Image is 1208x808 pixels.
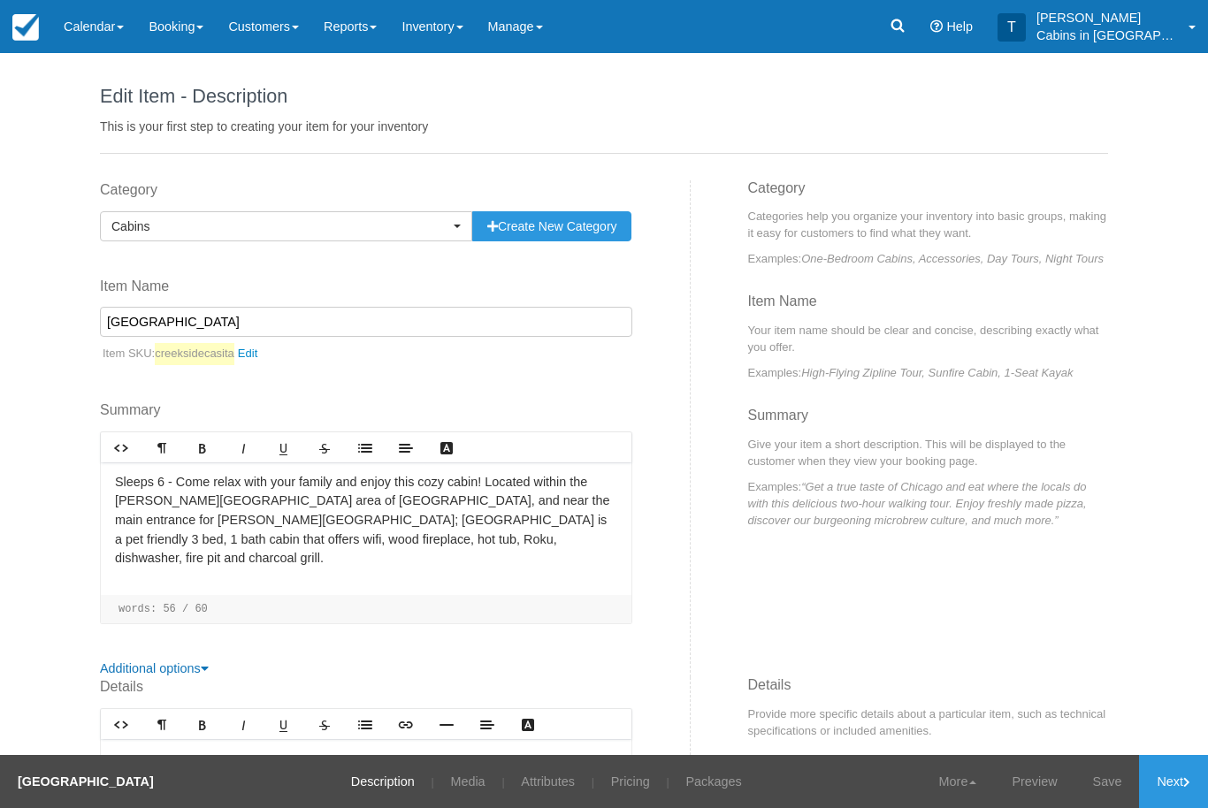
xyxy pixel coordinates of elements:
[141,433,182,462] a: Format
[921,755,995,808] a: More
[101,710,141,739] a: HTML
[101,433,141,462] a: HTML
[345,433,386,462] a: Lists
[994,755,1074,808] a: Preview
[155,343,264,365] a: creeksidecasita
[304,710,345,739] a: Strikethrough
[748,250,1109,267] p: Examples:
[182,433,223,462] a: Bold
[748,478,1109,529] p: Examples:
[386,433,426,462] a: Align
[508,755,588,808] a: Attributes
[338,755,428,808] a: Description
[508,710,548,739] a: Text Color
[100,677,632,697] label: Details
[801,366,1073,379] em: High-Flying Zipline Tour, Sunfire Cabin, 1-Seat Kayak
[100,343,632,365] p: Item SKU:
[223,710,264,739] a: Italic
[115,473,617,568] p: Sleeps 6 - Come relax with your family and enjoy this cozy cabin! Located within the [PERSON_NAME...
[100,86,1108,107] h1: Edit Item - Description
[748,364,1109,381] p: Examples:
[472,211,631,241] button: Create New Category
[672,755,754,808] a: Packages
[111,217,449,235] span: Cabins
[437,755,498,808] a: Media
[345,710,386,739] a: Lists
[930,20,943,33] i: Help
[100,307,632,337] input: Enter a new Item Name
[748,705,1109,739] p: Provide more specific details about a particular item, such as technical specifications or includ...
[100,400,632,421] label: Summary
[946,19,973,34] span: Help
[12,14,39,41] img: checkfront-main-nav-mini-logo.png
[748,208,1109,241] p: Categories help you organize your inventory into basic groups, making it easy for customers to fi...
[748,408,1109,436] h3: Summary
[100,277,632,297] label: Item Name
[998,13,1026,42] div: T
[100,661,209,675] a: Additional options
[1036,27,1178,44] p: Cabins in [GEOGRAPHIC_DATA]
[264,710,304,739] a: Underline
[386,710,426,739] a: Link
[801,252,1104,265] em: One-Bedroom Cabins, Accessories, Day Tours, Night Tours
[264,433,304,462] a: Underline
[598,755,663,808] a: Pricing
[110,602,218,616] li: words: 56 / 60
[1075,755,1140,808] a: Save
[748,677,1109,705] h3: Details
[748,436,1109,469] p: Give your item a short description. This will be displayed to the customer when they view your bo...
[100,211,472,241] button: Cabins
[748,322,1109,355] p: Your item name should be clear and concise, describing exactly what you offer.
[182,710,223,739] a: Bold
[18,774,154,789] strong: [GEOGRAPHIC_DATA]
[223,433,264,462] a: Italic
[426,433,467,462] a: Text Color
[748,180,1109,209] h3: Category
[1036,9,1178,27] p: [PERSON_NAME]
[467,710,508,739] a: Align
[748,480,1087,527] em: “Get a true taste of Chicago and eat where the locals do with this delicious two-hour walking tou...
[141,710,182,739] a: Format
[100,180,632,201] label: Category
[748,293,1109,322] h3: Item Name
[304,433,345,462] a: Strikethrough
[426,710,467,739] a: Line
[1139,755,1208,808] a: Next
[100,118,1108,135] p: This is your first step to creating your item for your inventory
